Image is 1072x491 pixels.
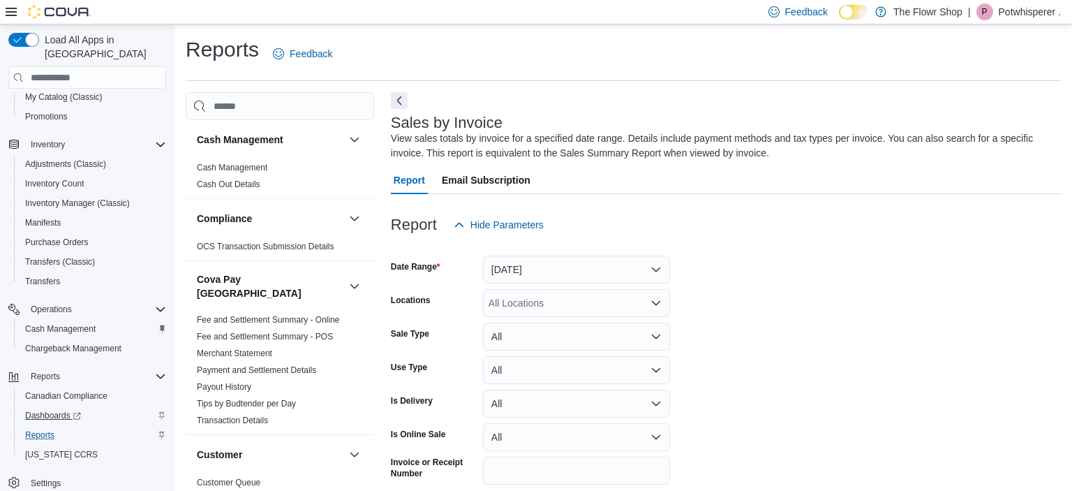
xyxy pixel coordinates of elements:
[20,254,100,270] a: Transfers (Classic)
[25,136,70,153] button: Inventory
[20,195,135,212] a: Inventory Manager (Classic)
[391,261,440,272] label: Date Range
[31,139,65,150] span: Inventory
[20,407,87,424] a: Dashboards
[25,178,84,189] span: Inventory Count
[25,368,166,385] span: Reports
[25,111,68,122] span: Promotions
[14,339,172,358] button: Chargeback Management
[197,179,260,190] span: Cash Out Details
[20,446,166,463] span: Washington CCRS
[20,427,60,444] a: Reports
[20,175,166,192] span: Inventory Count
[25,301,166,318] span: Operations
[25,390,107,402] span: Canadian Compliance
[785,5,828,19] span: Feedback
[197,133,343,147] button: Cash Management
[197,415,268,426] span: Transaction Details
[31,304,72,315] span: Operations
[267,40,338,68] a: Feedback
[391,395,433,406] label: Is Delivery
[893,3,962,20] p: The Flowr Shop
[197,416,268,425] a: Transaction Details
[14,319,172,339] button: Cash Management
[197,382,251,392] a: Payout History
[197,365,316,376] span: Payment and Settlement Details
[25,276,60,287] span: Transfers
[20,340,127,357] a: Chargeback Management
[14,87,172,107] button: My Catalog (Classic)
[186,238,374,261] div: Compliance
[25,301,77,318] button: Operations
[14,425,172,445] button: Reports
[25,430,54,441] span: Reports
[25,368,66,385] button: Reports
[20,214,166,231] span: Manifests
[20,89,108,105] a: My Catalog (Classic)
[39,33,166,61] span: Load All Apps in [GEOGRAPHIC_DATA]
[346,131,363,148] button: Cash Management
[25,256,95,268] span: Transfers (Classic)
[483,423,670,451] button: All
[25,217,61,228] span: Manifests
[25,323,96,335] span: Cash Management
[197,241,334,252] span: OCS Transaction Submission Details
[20,388,113,404] a: Canadian Compliance
[999,3,1061,20] p: Potwhisperer .
[20,156,112,173] a: Adjustments (Classic)
[968,3,971,20] p: |
[197,133,283,147] h3: Cash Management
[31,478,61,489] span: Settings
[394,166,425,194] span: Report
[197,399,296,409] a: Tips by Budtender per Day
[197,349,272,358] a: Merchant Statement
[197,348,272,359] span: Merchant Statement
[391,429,446,440] label: Is Online Sale
[3,300,172,319] button: Operations
[20,340,166,357] span: Chargeback Management
[197,315,340,325] a: Fee and Settlement Summary - Online
[25,343,121,354] span: Chargeback Management
[186,159,374,198] div: Cash Management
[14,386,172,406] button: Canadian Compliance
[20,175,90,192] a: Inventory Count
[197,332,333,342] a: Fee and Settlement Summary - POS
[14,154,172,174] button: Adjustments (Classic)
[20,321,101,337] a: Cash Management
[14,107,172,126] button: Promotions
[391,295,431,306] label: Locations
[20,446,103,463] a: [US_STATE] CCRS
[20,273,166,290] span: Transfers
[982,3,988,20] span: P
[3,135,172,154] button: Inventory
[346,446,363,463] button: Customer
[483,356,670,384] button: All
[197,448,343,462] button: Customer
[186,312,374,434] div: Cova Pay [GEOGRAPHIC_DATA]
[391,217,437,233] h3: Report
[197,381,251,393] span: Payout History
[14,406,172,425] a: Dashboards
[25,159,106,170] span: Adjustments (Classic)
[14,174,172,193] button: Inventory Count
[14,252,172,272] button: Transfers (Classic)
[28,5,91,19] img: Cova
[197,179,260,189] a: Cash Out Details
[25,410,81,421] span: Dashboards
[14,233,172,252] button: Purchase Orders
[448,211,549,239] button: Hide Parameters
[391,328,429,339] label: Sale Type
[391,92,408,109] button: Next
[14,193,172,213] button: Inventory Manager (Classic)
[391,362,427,373] label: Use Type
[25,449,98,460] span: [US_STATE] CCRS
[197,272,343,300] button: Cova Pay [GEOGRAPHIC_DATA]
[470,218,544,232] span: Hide Parameters
[391,131,1054,161] div: View sales totals by invoice for a specified date range. Details include payment methods and tax ...
[483,390,670,418] button: All
[197,212,252,226] h3: Compliance
[197,242,334,251] a: OCS Transaction Submission Details
[20,388,166,404] span: Canadian Compliance
[976,3,993,20] div: Potwhisperer .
